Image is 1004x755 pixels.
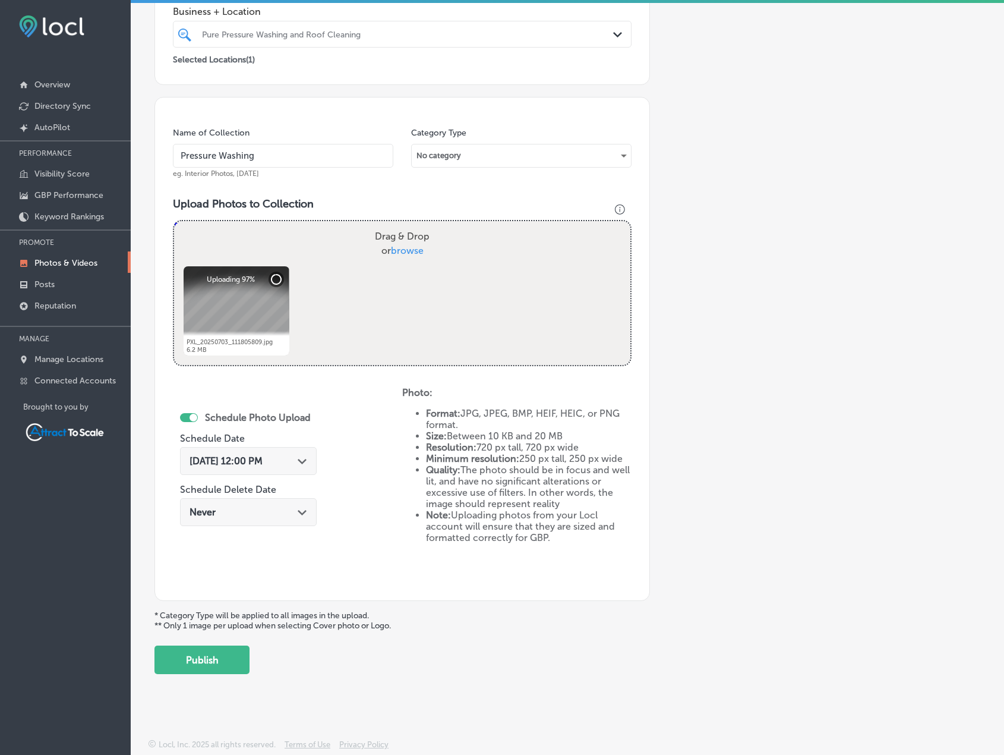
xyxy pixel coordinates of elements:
[173,128,250,138] label: Name of Collection
[34,122,70,133] p: AutoPilot
[370,225,434,263] label: Drag & Drop or
[34,279,55,290] p: Posts
[154,611,980,631] p: * Category Type will be applied to all images in the upload. ** Only 1 image per upload when sele...
[173,50,255,65] p: Selected Locations ( 1 )
[391,245,424,256] span: browse
[19,15,84,37] img: fda3e92497d09a02dc62c9cd864e3231.png
[173,144,393,168] input: Title
[180,433,245,444] label: Schedule Date
[159,740,276,749] p: Locl, Inc. 2025 all rights reserved.
[411,128,466,138] label: Category Type
[426,509,632,543] li: Uploading photos from your Locl account will ensure that they are sized and formatted correctly f...
[426,442,632,453] li: 720 px tall, 720 px wide
[23,402,131,411] p: Brought to you by
[34,301,76,311] p: Reputation
[34,101,91,111] p: Directory Sync
[34,212,104,222] p: Keyword Rankings
[339,740,389,755] a: Privacy Policy
[173,169,259,178] span: eg. Interior Photos, [DATE]
[426,509,451,521] strong: Note:
[202,29,614,39] div: Pure Pressure Washing and Roof Cleaning
[173,6,632,17] span: Business + Location
[412,146,631,165] div: No category
[285,740,330,755] a: Terms of Use
[34,376,116,386] p: Connected Accounts
[34,258,97,268] p: Photos & Videos
[34,190,103,200] p: GBP Performance
[190,507,216,518] span: Never
[180,484,276,495] label: Schedule Delete Date
[154,646,250,674] button: Publish
[34,354,103,364] p: Manage Locations
[23,421,106,443] img: Attract To Scale
[426,408,632,430] li: JPG, JPEG, BMP, HEIF, HEIC, or PNG format.
[426,430,447,442] strong: Size:
[426,442,476,453] strong: Resolution:
[426,430,632,442] li: Between 10 KB and 20 MB
[426,464,632,509] li: The photo should be in focus and well lit, and have no significant alterations or excessive use o...
[205,412,311,423] label: Schedule Photo Upload
[426,453,519,464] strong: Minimum resolution:
[426,464,460,476] strong: Quality:
[173,197,632,210] h3: Upload Photos to Collection
[34,80,70,90] p: Overview
[402,387,432,398] strong: Photo:
[34,169,90,179] p: Visibility Score
[426,453,632,464] li: 250 px tall, 250 px wide
[426,408,460,419] strong: Format:
[190,455,263,467] span: [DATE] 12:00 PM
